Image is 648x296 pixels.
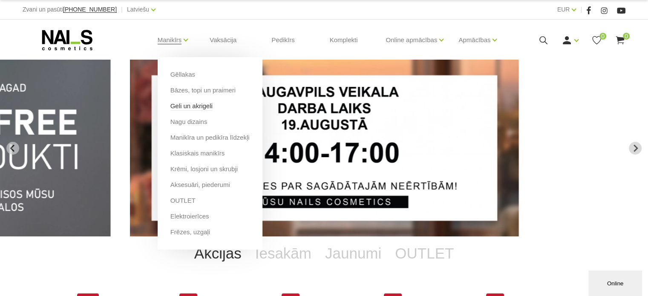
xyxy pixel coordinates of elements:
[187,236,248,270] a: Akcijas
[158,23,182,57] a: Manikīrs
[386,23,437,57] a: Online apmācības
[588,269,644,296] iframe: chat widget
[265,20,301,60] a: Pedikīrs
[170,180,230,190] a: Aksesuāri, piederumi
[130,60,519,236] li: 2 of 14
[170,196,196,205] a: OUTLET
[63,6,117,13] a: [PHONE_NUMBER]
[599,33,606,40] span: 0
[615,35,625,46] a: 0
[170,117,207,126] a: Nagu dizains
[629,142,642,155] button: Next slide
[23,4,117,15] div: Zvani un pasūti
[557,4,570,14] a: EUR
[323,20,365,60] a: Komplekti
[170,101,213,111] a: Geli un akrigeli
[170,227,210,237] a: Frēzes, uzgaļi
[458,23,490,57] a: Apmācības
[388,236,461,270] a: OUTLET
[170,86,236,95] a: Bāzes, topi un praimeri
[170,149,225,158] a: Klasiskais manikīrs
[248,236,318,270] a: Iesakām
[121,4,123,15] span: |
[170,212,209,221] a: Elektroierīces
[203,20,243,60] a: Vaksācija
[170,133,250,142] a: Manikīra un pedikīra līdzekļi
[170,164,238,174] a: Krēmi, losjoni un skrubji
[6,142,19,155] button: Go to last slide
[170,70,195,79] a: Gēllakas
[623,33,630,40] span: 0
[591,35,602,46] a: 0
[127,4,149,14] a: Latviešu
[318,236,388,270] a: Jaunumi
[580,4,582,15] span: |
